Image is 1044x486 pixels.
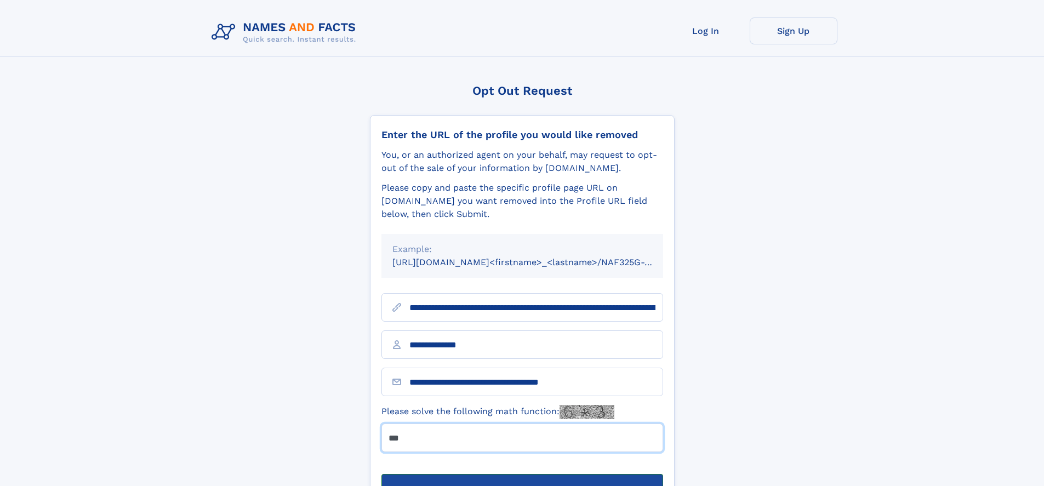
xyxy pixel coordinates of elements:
[381,129,663,141] div: Enter the URL of the profile you would like removed
[381,148,663,175] div: You, or an authorized agent on your behalf, may request to opt-out of the sale of your informatio...
[750,18,837,44] a: Sign Up
[207,18,365,47] img: Logo Names and Facts
[662,18,750,44] a: Log In
[381,181,663,221] div: Please copy and paste the specific profile page URL on [DOMAIN_NAME] you want removed into the Pr...
[392,257,684,267] small: [URL][DOMAIN_NAME]<firstname>_<lastname>/NAF325G-xxxxxxxx
[392,243,652,256] div: Example:
[381,405,614,419] label: Please solve the following math function:
[370,84,675,98] div: Opt Out Request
